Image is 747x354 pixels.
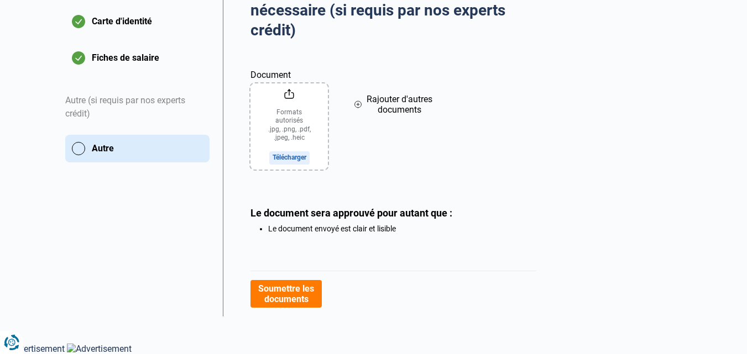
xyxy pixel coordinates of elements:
div: Autre (si requis par nos experts crédit) [65,81,210,135]
li: Le document envoyé est clair et lisible [268,224,537,233]
button: Fiches de salaire [65,44,210,72]
div: Le document sera approuvé pour autant que : [250,207,537,219]
button: Soumettre les documents [250,280,322,308]
button: Autre [65,135,210,162]
label: Document [250,54,328,82]
img: Advertisement [67,344,132,354]
button: Carte d'identité [65,8,210,35]
button: Rajouter d'autres documents [354,54,432,155]
span: Rajouter d'autres documents [366,94,432,115]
